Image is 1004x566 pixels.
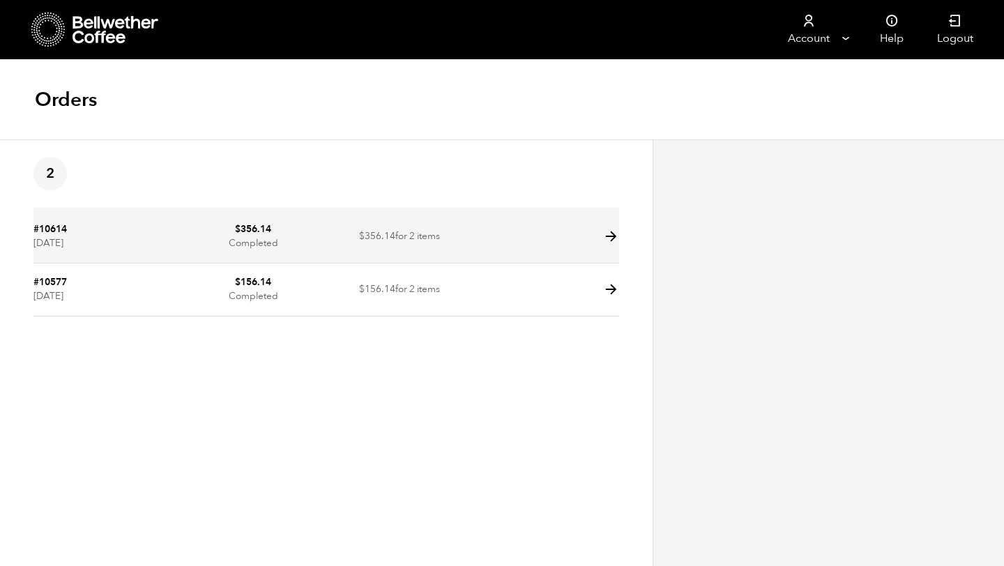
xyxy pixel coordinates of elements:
[235,275,241,289] span: $
[326,211,473,263] td: for 2 items
[235,222,241,236] span: $
[33,289,63,303] time: [DATE]
[235,275,271,289] bdi: 156.14
[359,229,395,243] span: 356.14
[33,222,67,236] a: #10614
[235,222,271,236] bdi: 356.14
[359,282,395,296] span: 156.14
[180,263,326,316] td: Completed
[180,211,326,263] td: Completed
[359,282,365,296] span: $
[326,263,473,316] td: for 2 items
[33,275,67,289] a: #10577
[35,87,97,112] h1: Orders
[33,236,63,250] time: [DATE]
[359,229,365,243] span: $
[33,157,67,190] span: 2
